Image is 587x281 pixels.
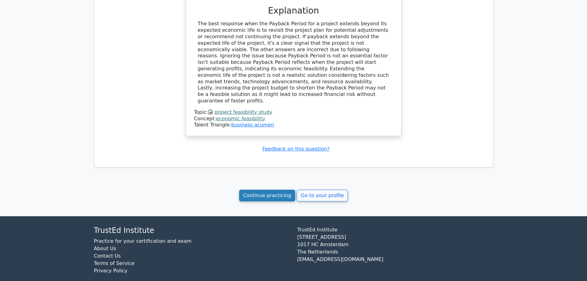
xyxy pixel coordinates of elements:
a: About Us [94,246,116,251]
a: Privacy Policy [94,268,128,274]
a: Continue practicing [239,190,296,201]
a: Feedback on this question? [262,146,329,152]
div: Concept: [194,116,393,122]
a: Go to your profile [297,190,348,201]
a: project feasibility study [214,109,272,115]
a: business acumen [231,122,274,128]
a: economic feasibility [216,116,265,122]
a: Terms of Service [94,260,135,266]
div: The best response when the Payback Period for a project extends beyond its expected economic life... [198,21,389,104]
h4: TrustEd Institute [94,226,290,235]
div: Topic: [194,109,393,116]
div: Talent Triangle: [194,109,393,128]
a: Contact Us [94,253,121,259]
h3: Explanation [198,6,389,16]
div: TrustEd Institute [STREET_ADDRESS] 1017 HC Amsterdam The Netherlands [EMAIL_ADDRESS][DOMAIN_NAME] [294,226,497,279]
a: Practice for your certification and exam [94,238,192,244]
